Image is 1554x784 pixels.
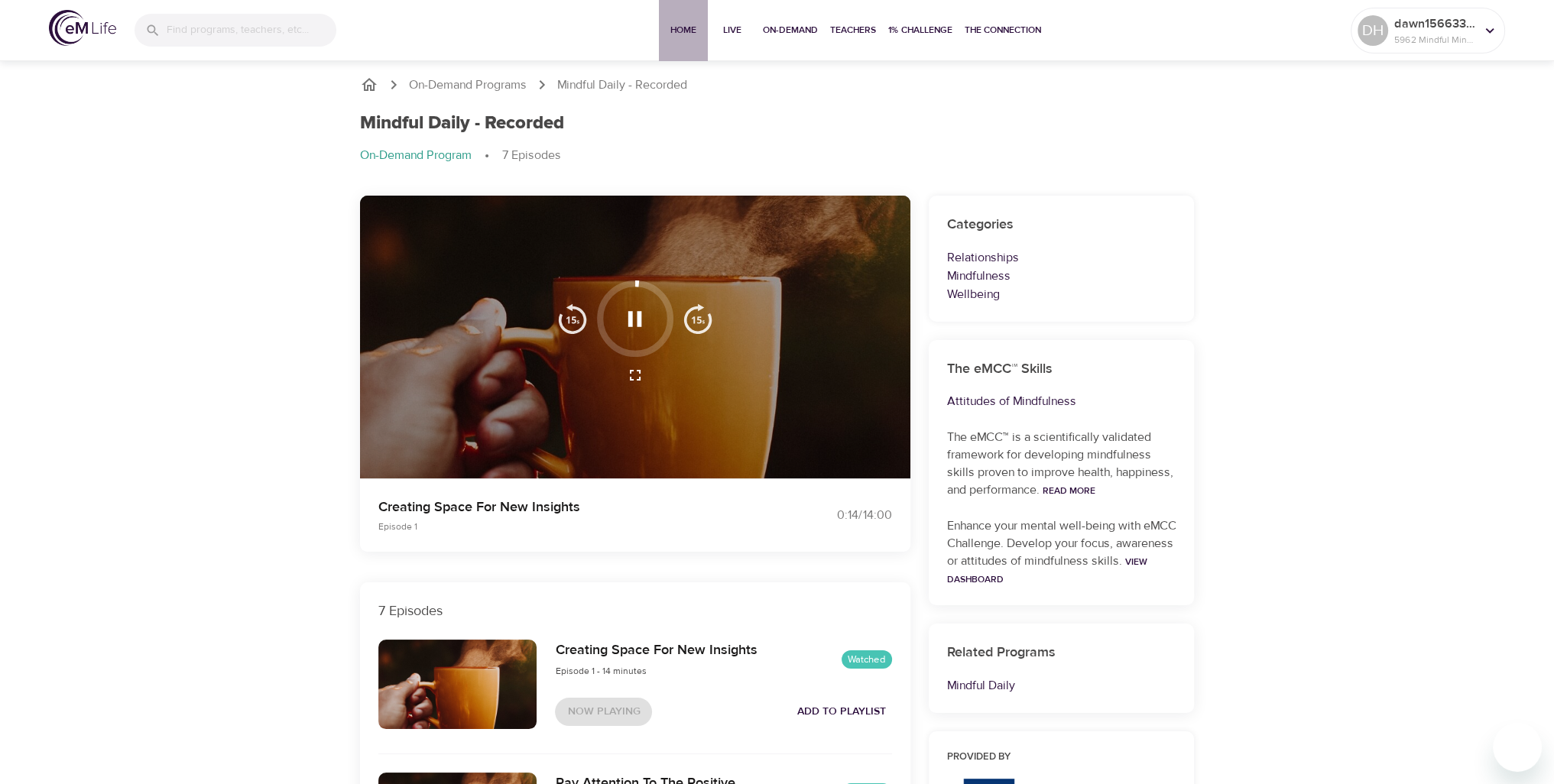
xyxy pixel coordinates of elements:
[947,248,1176,267] p: Relationships
[49,10,116,46] img: logo
[947,214,1176,236] h6: Categories
[842,653,892,667] span: Watched
[763,22,818,38] span: On-Demand
[1043,484,1095,497] a: Read More
[947,642,1176,664] h6: Related Programs
[947,358,1176,381] h6: The eMCC™ Skills
[557,76,687,94] p: Mindful Daily - Recorded
[409,76,527,94] a: On-Demand Programs
[947,556,1147,585] a: View Dashboard
[378,601,892,621] p: 7 Episodes
[360,147,472,164] p: On-Demand Program
[947,392,1176,410] p: Attitudes of Mindfulness
[888,22,952,38] span: 1% Challenge
[965,22,1041,38] span: The Connection
[360,76,1195,94] nav: breadcrumb
[947,678,1015,693] a: Mindful Daily
[947,750,1176,766] h6: Provided by
[797,702,886,721] span: Add to Playlist
[1394,15,1475,33] p: dawn1566335086
[502,147,561,164] p: 7 Episodes
[167,14,336,47] input: Find programs, teachers, etc...
[777,507,892,524] div: 0:14 / 14:00
[360,112,564,134] h1: Mindful Daily - Recorded
[714,22,751,38] span: Live
[947,285,1176,303] p: Wellbeing
[791,698,892,726] button: Add to Playlist
[947,267,1176,285] p: Mindfulness
[947,429,1176,499] p: The eMCC™ is a scientifically validated framework for developing mindfulness skills proven to imp...
[830,22,876,38] span: Teachers
[557,303,588,334] img: 15s_prev.svg
[378,520,759,533] p: Episode 1
[665,22,702,38] span: Home
[1358,15,1388,46] div: DH
[555,665,646,677] span: Episode 1 - 14 minutes
[360,147,1195,165] nav: breadcrumb
[1493,723,1542,772] iframe: Button to launch messaging window
[683,303,713,334] img: 15s_next.svg
[555,640,757,662] h6: Creating Space For New Insights
[1394,33,1475,47] p: 5962 Mindful Minutes
[378,497,759,517] p: Creating Space For New Insights
[947,517,1176,588] p: Enhance your mental well-being with eMCC Challenge. Develop your focus, awareness or attitudes of...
